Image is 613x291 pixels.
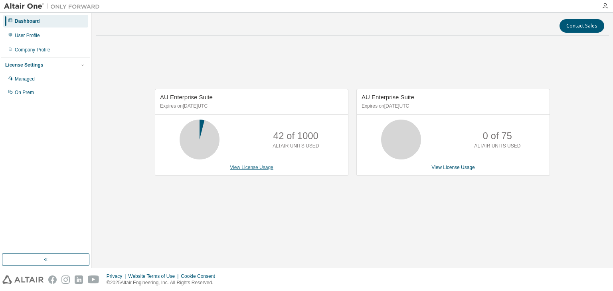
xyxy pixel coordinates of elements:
p: 42 of 1000 [273,129,318,143]
img: facebook.svg [48,275,57,284]
div: Cookie Consent [181,273,219,279]
p: ALTAIR UNITS USED [474,143,520,149]
div: User Profile [15,32,40,39]
div: Managed [15,76,35,82]
div: On Prem [15,89,34,96]
a: View License Usage [230,165,273,170]
p: © 2025 Altair Engineering, Inc. All Rights Reserved. [107,279,220,286]
span: AU Enterprise Suite [362,94,414,100]
p: Expires on [DATE] UTC [362,103,543,110]
a: View License Usage [431,165,475,170]
span: AU Enterprise Suite [160,94,213,100]
div: License Settings [5,62,43,68]
button: Contact Sales [560,19,604,33]
img: instagram.svg [61,275,70,284]
img: Altair One [4,2,104,10]
div: Website Terms of Use [128,273,181,279]
img: linkedin.svg [75,275,83,284]
p: ALTAIR UNITS USED [273,143,319,149]
div: Privacy [107,273,128,279]
p: 0 of 75 [483,129,512,143]
p: Expires on [DATE] UTC [160,103,341,110]
img: youtube.svg [88,275,99,284]
div: Company Profile [15,47,50,53]
div: Dashboard [15,18,40,24]
img: altair_logo.svg [2,275,44,284]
